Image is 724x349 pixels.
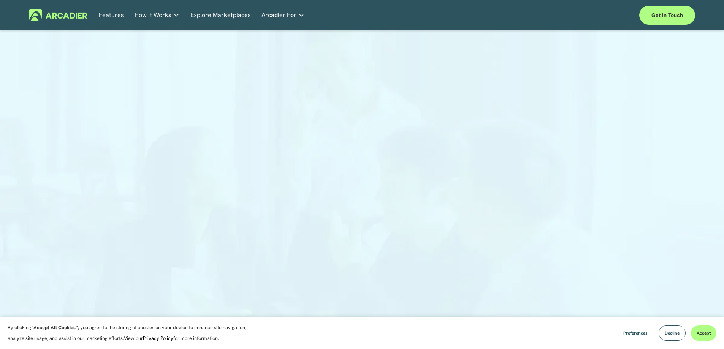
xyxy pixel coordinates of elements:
span: Preferences [623,330,648,336]
a: Get in touch [639,6,695,25]
button: Accept [691,325,716,341]
span: How It Works [135,10,171,21]
span: Decline [665,330,680,336]
span: Accept [697,330,711,336]
a: Privacy Policy [143,335,173,341]
a: Features [99,9,124,21]
a: Explore Marketplaces [190,9,251,21]
strong: “Accept All Cookies” [31,324,78,331]
a: folder dropdown [261,9,304,21]
p: By clicking , you agree to the storing of cookies on your device to enhance site navigation, anal... [8,322,255,344]
button: Preferences [618,325,653,341]
img: Arcadier [29,9,87,21]
span: Arcadier For [261,10,296,21]
a: folder dropdown [135,9,179,21]
button: Decline [659,325,686,341]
